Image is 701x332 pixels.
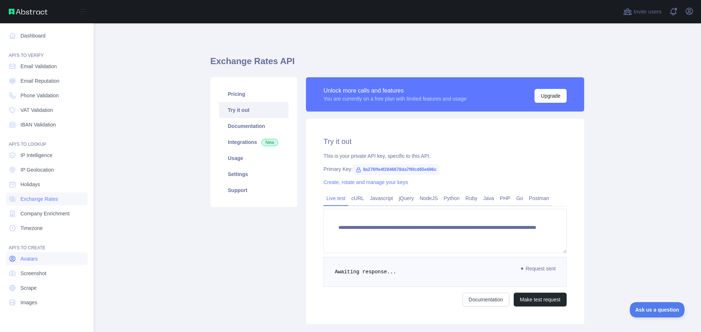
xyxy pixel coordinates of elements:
a: IBAN Validation [6,118,88,131]
span: Email Reputation [20,77,60,85]
div: Unlock more calls and features [323,86,467,95]
span: Exchange Rates [20,195,58,203]
div: API'S TO LOOKUP [6,133,88,147]
div: Primary Key: [323,165,567,173]
a: Create, rotate and manage your keys [323,179,408,185]
a: NodeJS [417,192,441,204]
span: Awaiting response... [335,269,396,275]
a: Exchange Rates [6,192,88,206]
a: Avatars [6,252,88,265]
a: Java [480,192,497,204]
div: This is your private API key, specific to this API. [323,152,567,160]
a: Documentation [463,293,509,306]
a: Documentation [219,118,288,134]
span: Phone Validation [20,92,59,99]
button: Make test request [514,293,567,306]
span: Invite users [633,8,662,16]
a: Timezone [6,222,88,235]
span: Holidays [20,181,40,188]
img: Abstract API [9,9,47,15]
a: Python [441,192,463,204]
a: Email Validation [6,60,88,73]
span: Company Enrichment [20,210,70,217]
a: Support [219,182,288,198]
a: Settings [219,166,288,182]
div: API'S TO CREATE [6,236,88,251]
span: Images [20,299,37,306]
a: cURL [348,192,367,204]
a: Integrations New [219,134,288,150]
span: Email Validation [20,63,57,70]
span: IP Intelligence [20,152,53,159]
a: Phone Validation [6,89,88,102]
span: Screenshot [20,270,46,277]
a: Email Reputation [6,74,88,87]
iframe: Toggle Customer Support [630,302,686,317]
button: Upgrade [535,89,567,103]
a: Usage [219,150,288,166]
a: Ruby [463,192,480,204]
a: Company Enrichment [6,207,88,220]
span: IP Geolocation [20,166,54,173]
div: API'S TO VERIFY [6,44,88,58]
span: Scrape [20,284,37,292]
a: jQuery [396,192,417,204]
span: 9a276ffe4f2846678da7f6fcd65e696c [353,164,440,175]
a: Try it out [219,102,288,118]
a: Holidays [6,178,88,191]
a: IP Intelligence [6,149,88,162]
a: Screenshot [6,267,88,280]
a: Live test [323,192,348,204]
a: Scrape [6,281,88,294]
button: Invite users [622,6,663,17]
h1: Exchange Rates API [210,55,584,73]
a: Postman [526,192,552,204]
span: Timezone [20,224,43,232]
a: IP Geolocation [6,163,88,176]
span: Request sent [518,264,560,273]
span: IBAN Validation [20,121,56,128]
a: Images [6,296,88,309]
h2: Try it out [323,136,567,147]
div: You are currently on a free plan with limited features and usage [323,95,467,102]
a: Go [513,192,526,204]
span: Avatars [20,255,38,262]
a: VAT Validation [6,103,88,117]
a: Pricing [219,86,288,102]
a: Dashboard [6,29,88,42]
a: PHP [497,192,513,204]
a: Javascript [367,192,396,204]
span: VAT Validation [20,106,53,114]
span: New [261,139,278,146]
